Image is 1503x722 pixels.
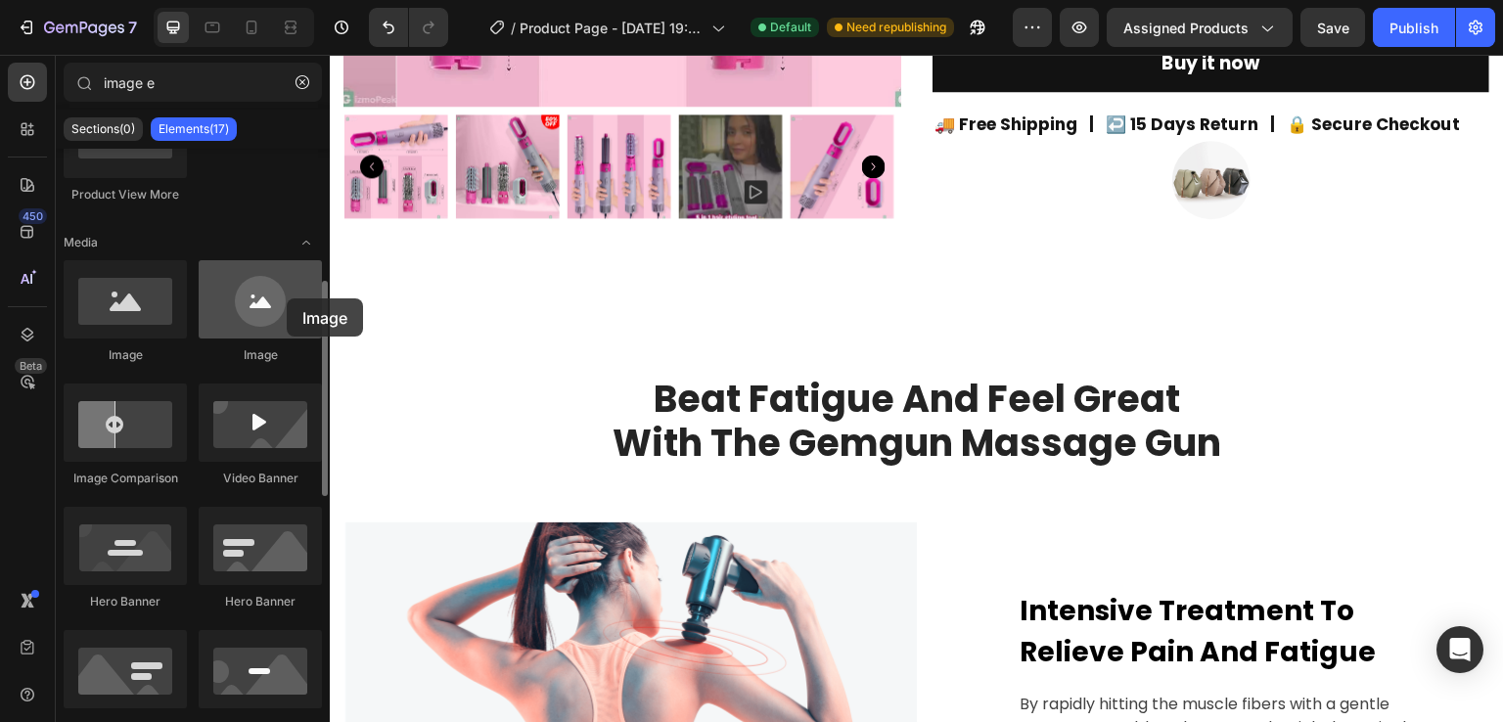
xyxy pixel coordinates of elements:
[291,227,322,258] span: Toggle open
[1436,626,1483,673] div: Open Intercom Messenger
[15,358,47,374] div: Beta
[1373,8,1455,47] button: Publish
[64,186,187,203] div: Product View More
[369,8,448,47] div: Undo/Redo
[199,593,322,610] div: Hero Banner
[846,19,946,36] span: Need republishing
[1300,8,1365,47] button: Save
[1107,8,1293,47] button: Assigned Products
[64,234,98,251] span: Media
[1389,18,1438,38] div: Publish
[64,346,187,364] div: Image
[1317,20,1349,36] span: Save
[19,208,47,224] div: 450
[159,121,229,137] p: Elements(17)
[64,593,187,610] div: Hero Banner
[71,121,135,137] p: Sections(0)
[532,100,556,123] button: Carousel Next Arrow
[1123,18,1249,38] span: Assigned Products
[64,470,187,487] div: Image Comparison
[330,55,1503,722] iframe: Design area
[520,18,704,38] span: Product Page - [DATE] 19:42:00
[770,19,811,36] span: Default
[64,63,322,102] input: Search Sections & Elements
[843,86,921,164] img: image_demo.jpg
[281,322,893,411] p: Beat Fatigue And Feel Great With The Gemgun Massage Gun
[511,18,516,38] span: /
[199,470,322,487] div: Video Banner
[8,8,146,47] button: 7
[691,536,1112,618] p: Intensive Treatment To Relieve Pain And Fatigue
[605,55,1158,85] p: 🚚 Free Shipping | ↩️ 15 Days Return | 🔒 Secure Checkout
[199,346,322,364] div: Image
[128,16,137,39] p: 7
